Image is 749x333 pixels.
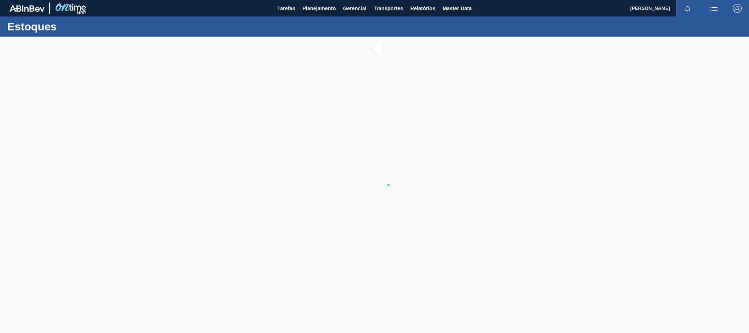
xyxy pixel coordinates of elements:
[10,5,45,12] img: TNhmsLtSVTkK8tSr43FrP2fwEKptu5GPRR3wAAAABJRU5ErkJggg==
[277,4,295,13] span: Tarefas
[710,4,718,13] img: userActions
[676,3,699,14] button: Notificações
[733,4,742,13] img: Logout
[302,4,336,13] span: Planejamento
[343,4,367,13] span: Gerencial
[443,4,472,13] span: Master Data
[7,22,137,31] h1: Estoques
[410,4,435,13] span: Relatórios
[374,4,403,13] span: Transportes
